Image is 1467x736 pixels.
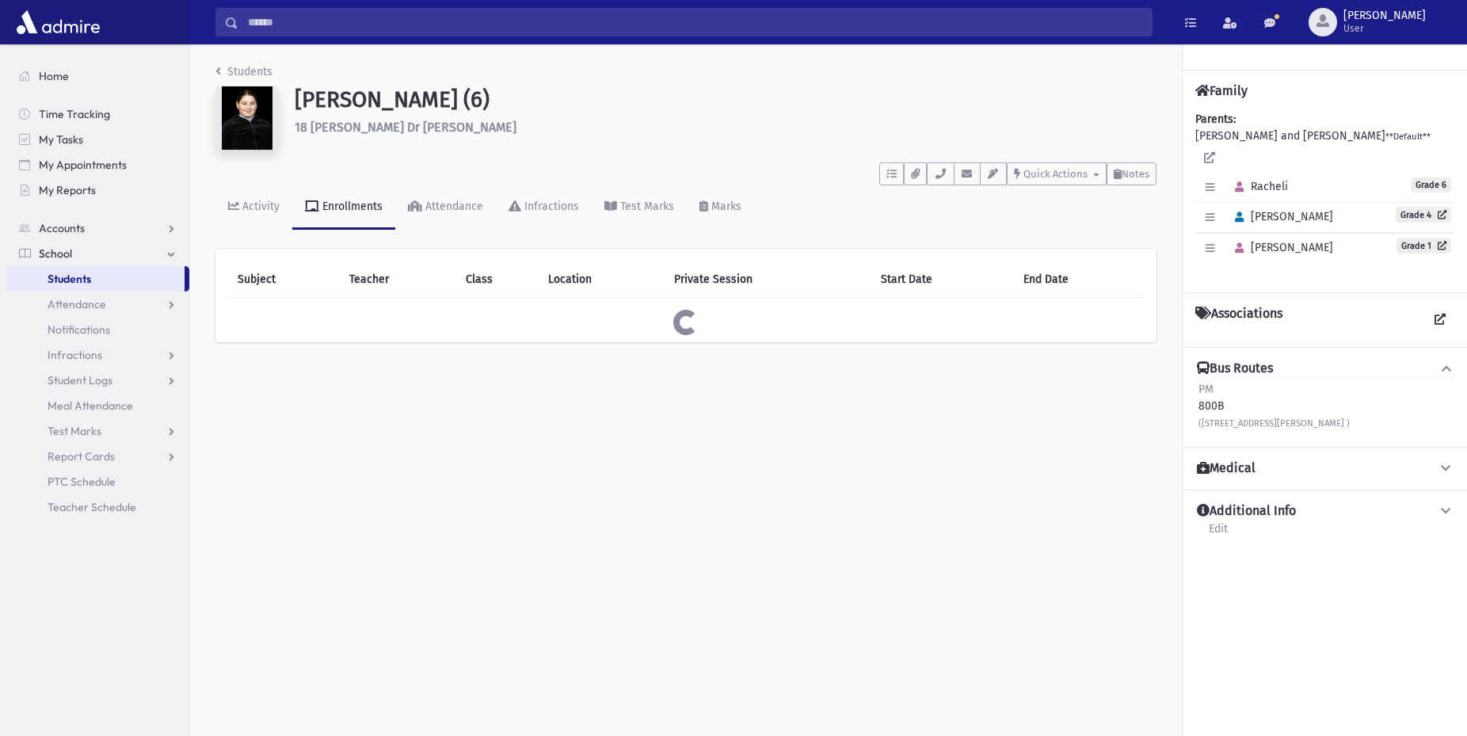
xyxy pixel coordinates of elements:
button: Additional Info [1195,503,1454,520]
a: Infractions [6,342,189,368]
h6: 18 [PERSON_NAME] Dr [PERSON_NAME] [295,120,1156,135]
a: Edit [1208,520,1229,548]
span: Meal Attendance [48,399,133,413]
button: Medical [1195,460,1454,477]
div: Marks [708,200,741,213]
a: Attendance [395,185,496,230]
span: [PERSON_NAME] [1228,241,1333,254]
span: Home [39,69,69,83]
span: Report Cards [48,449,115,463]
span: School [39,246,72,261]
th: Class [456,261,539,298]
span: My Reports [39,183,96,197]
span: My Appointments [39,158,127,172]
button: Quick Actions [1007,162,1107,185]
a: View all Associations [1426,306,1454,334]
h4: Associations [1195,306,1282,334]
div: 800B [1198,381,1350,431]
h4: Additional Info [1197,503,1296,520]
a: PTC Schedule [6,469,189,494]
a: Notifications [6,317,189,342]
a: Meal Attendance [6,393,189,418]
button: Bus Routes [1195,360,1454,377]
div: Enrollments [319,200,383,213]
span: My Tasks [39,132,83,147]
span: Notifications [48,322,110,337]
a: Time Tracking [6,101,189,127]
a: Attendance [6,292,189,317]
a: Student Logs [6,368,189,393]
img: 2Q== [215,86,279,150]
span: User [1343,22,1426,35]
img: AdmirePro [13,6,104,38]
nav: breadcrumb [215,63,272,86]
a: Teacher Schedule [6,494,189,520]
div: Attendance [422,200,483,213]
a: Accounts [6,215,189,241]
a: Marks [687,185,754,230]
a: My Tasks [6,127,189,152]
span: PM [1198,383,1214,396]
th: Teacher [340,261,455,298]
a: Grade 4 [1396,207,1451,223]
span: [PERSON_NAME] [1343,10,1426,22]
div: Infractions [521,200,579,213]
a: My Reports [6,177,189,203]
div: Activity [239,200,280,213]
span: Students [48,272,91,286]
div: [PERSON_NAME] and [PERSON_NAME] [1195,111,1454,280]
small: ([STREET_ADDRESS][PERSON_NAME] ) [1198,418,1350,429]
span: Student Logs [48,373,112,387]
span: Grade 6 [1411,177,1451,193]
h4: Bus Routes [1197,360,1273,377]
span: Time Tracking [39,107,110,121]
h4: Medical [1197,460,1256,477]
div: Test Marks [617,200,674,213]
a: Activity [215,185,292,230]
a: Grade 1 [1397,238,1451,254]
b: Parents: [1195,112,1236,126]
span: Notes [1122,168,1149,180]
a: Home [6,63,189,89]
a: Infractions [496,185,592,230]
a: Test Marks [6,418,189,444]
span: Accounts [39,221,85,235]
span: Racheli [1228,180,1288,193]
a: Students [6,266,185,292]
th: Private Session [665,261,871,298]
span: Teacher Schedule [48,500,136,514]
span: PTC Schedule [48,475,116,489]
th: Location [539,261,664,298]
span: Test Marks [48,424,101,438]
h1: [PERSON_NAME] (6) [295,86,1156,113]
a: Students [215,65,272,78]
th: Subject [228,261,340,298]
a: School [6,241,189,266]
button: Notes [1107,162,1156,185]
a: Test Marks [592,185,687,230]
th: End Date [1014,261,1144,298]
span: Quick Actions [1023,168,1088,180]
h4: Family [1195,83,1248,98]
a: Enrollments [292,185,395,230]
span: Infractions [48,348,102,362]
span: Attendance [48,297,106,311]
th: Start Date [871,261,1015,298]
a: My Appointments [6,152,189,177]
span: [PERSON_NAME] [1228,210,1333,223]
a: Report Cards [6,444,189,469]
input: Search [238,8,1152,36]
